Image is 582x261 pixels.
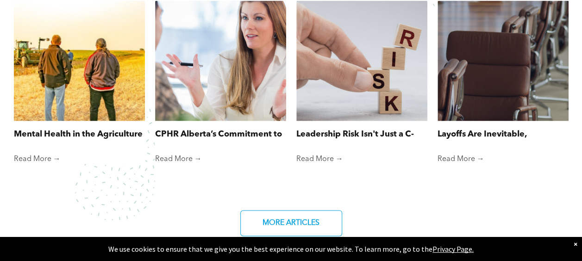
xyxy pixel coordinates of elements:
[259,214,323,232] span: MORE ARTICLES
[432,244,474,254] a: Privacy Page.
[296,128,427,140] a: Leadership Risk Isn't Just a C-Suite Concern
[438,154,569,163] a: Read More →
[155,128,286,140] a: CPHR Alberta’s Commitment to Supporting Reservists
[14,154,145,163] a: Read More →
[296,154,427,163] a: Read More →
[574,239,577,249] div: Dismiss notification
[438,128,569,140] a: Layoffs Are Inevitable, Abandoning People Isn’t
[240,210,342,236] a: MORE ARTICLES
[14,128,145,140] a: Mental Health in the Agriculture Industry
[155,154,286,163] a: Read More →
